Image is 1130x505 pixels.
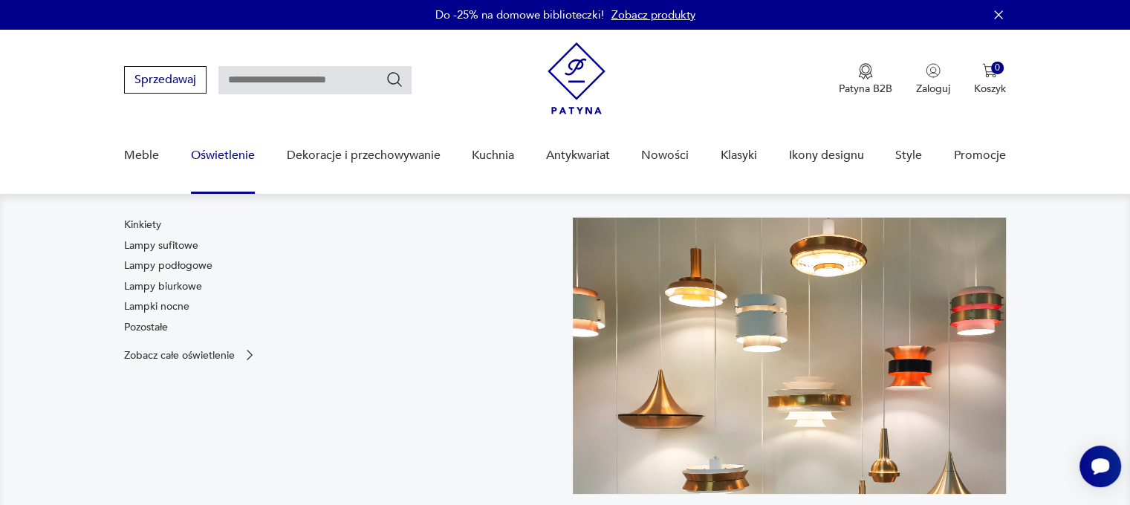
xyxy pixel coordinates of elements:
button: Zaloguj [916,63,950,96]
img: Patyna - sklep z meblami i dekoracjami vintage [548,42,605,114]
a: Nowości [641,127,689,184]
a: Dekoracje i przechowywanie [286,127,440,184]
a: Lampki nocne [124,299,189,314]
img: Ikona koszyka [982,63,997,78]
p: Do -25% na domowe biblioteczki! [435,7,604,22]
a: Lampy sufitowe [124,238,198,253]
button: 0Koszyk [974,63,1006,96]
a: Ikony designu [788,127,863,184]
a: Promocje [954,127,1006,184]
div: 0 [991,62,1004,74]
button: Sprzedawaj [124,66,207,94]
a: Pozostałe [124,320,168,335]
a: Zobacz produkty [611,7,695,22]
button: Szukaj [386,71,403,88]
a: Antykwariat [546,127,610,184]
a: Kuchnia [472,127,514,184]
a: Lampy podłogowe [124,258,212,273]
img: Ikonka użytkownika [926,63,941,78]
a: Sprzedawaj [124,76,207,86]
a: Klasyki [721,127,757,184]
a: Style [895,127,922,184]
button: Patyna B2B [839,63,892,96]
a: Kinkiety [124,218,161,232]
p: Zaloguj [916,82,950,96]
iframe: Smartsupp widget button [1079,446,1121,487]
a: Ikona medaluPatyna B2B [839,63,892,96]
p: Patyna B2B [839,82,892,96]
img: Ikona medalu [858,63,873,79]
a: Zobacz całe oświetlenie [124,348,257,362]
a: Meble [124,127,159,184]
p: Koszyk [974,82,1006,96]
a: Oświetlenie [191,127,255,184]
p: Zobacz całe oświetlenie [124,351,235,360]
img: a9d990cd2508053be832d7f2d4ba3cb1.jpg [573,218,1006,494]
a: Lampy biurkowe [124,279,202,294]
